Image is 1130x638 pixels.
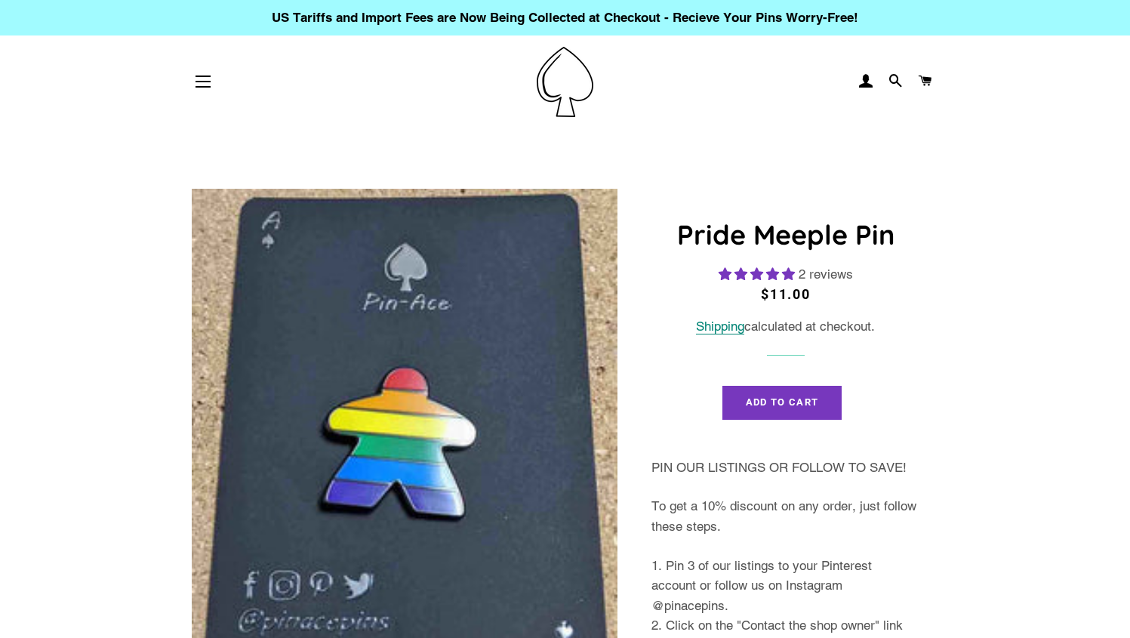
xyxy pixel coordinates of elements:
a: Shipping [696,319,744,334]
div: calculated at checkout. [651,316,919,337]
img: Pin-Ace [537,47,593,117]
span: $11.00 [761,286,811,302]
span: Add to Cart [746,396,818,408]
button: Add to Cart [722,386,842,419]
span: 5.00 stars [719,267,799,282]
h1: Pride Meeple Pin [651,216,919,254]
p: To get a 10% discount on any order, just follow these steps. [651,496,919,536]
span: 2 reviews [799,267,853,282]
p: PIN OUR LISTINGS OR FOLLOW TO SAVE! [651,458,919,478]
